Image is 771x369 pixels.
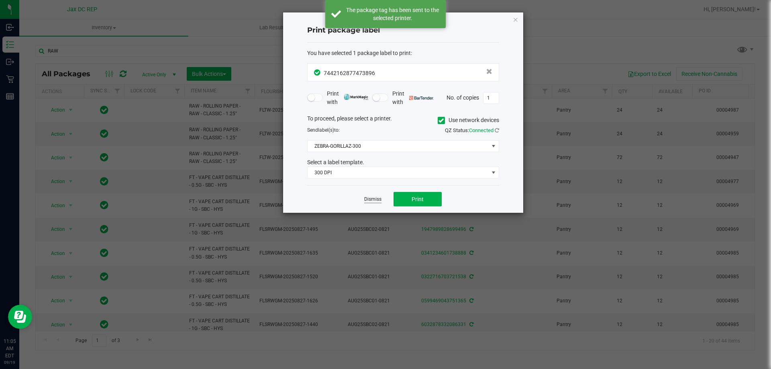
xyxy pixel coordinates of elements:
[307,49,499,57] div: :
[307,25,499,36] h4: Print package label
[394,192,442,206] button: Print
[327,90,368,106] span: Print with
[308,141,489,152] span: ZEBRA-GORILLAZ-300
[307,127,340,133] span: Send to:
[301,158,505,167] div: Select a label template.
[344,94,368,100] img: mark_magic_cybra.png
[364,196,381,203] a: Dismiss
[469,127,494,133] span: Connected
[345,6,440,22] div: The package tag has been sent to the selected printer.
[314,68,322,77] span: In Sync
[318,127,334,133] span: label(s)
[412,196,424,202] span: Print
[438,116,499,124] label: Use network devices
[324,70,375,76] span: 7442162877473896
[392,90,434,106] span: Print with
[301,114,505,126] div: To proceed, please select a printer.
[445,127,499,133] span: QZ Status:
[447,94,479,100] span: No. of copies
[409,96,434,100] img: bartender.png
[307,50,411,56] span: You have selected 1 package label to print
[308,167,489,178] span: 300 DPI
[8,305,32,329] iframe: Resource center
